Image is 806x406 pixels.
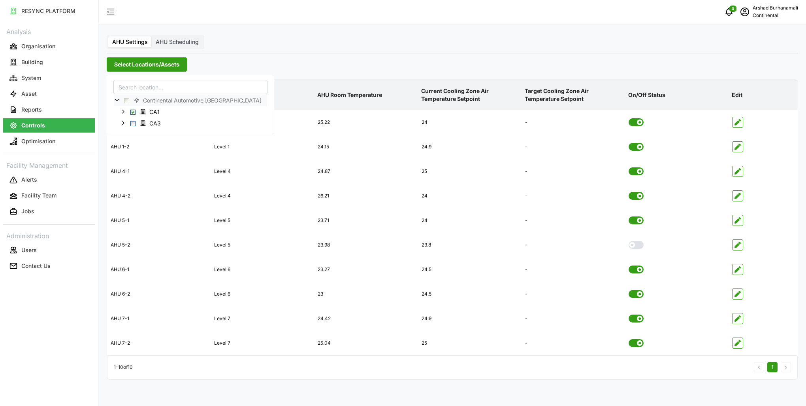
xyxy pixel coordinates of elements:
[522,260,625,279] div: -
[3,118,95,133] button: Controls
[21,207,34,215] p: Jobs
[211,235,314,255] div: Level 5
[732,6,734,11] span: 0
[418,137,521,157] div: 24.9
[3,172,95,188] a: Alerts
[314,260,417,279] div: 23.27
[211,309,314,328] div: Level 7
[114,58,179,71] span: Select Locations/Assets
[420,81,520,110] p: Current Cooling Zone Air Temperature Setpoint
[3,25,95,37] p: Analysis
[522,211,625,230] div: -
[522,309,625,328] div: -
[3,159,95,171] p: Facility Management
[21,246,37,254] p: Users
[107,309,210,328] div: AHU 7-1
[627,85,727,105] p: On/Off Status
[3,243,95,257] button: Users
[107,235,210,255] div: AHU 5-2
[130,121,136,126] span: Select CA3
[314,113,417,132] div: 25.22
[107,75,274,134] div: Select Locations/Assets
[143,97,262,104] span: Continental Automotive [GEOGRAPHIC_DATA]
[3,4,95,18] button: RESYNC PLATFORM
[21,90,37,98] p: Asset
[522,162,625,181] div: -
[3,38,95,54] a: Organisation
[21,42,55,50] p: Organisation
[314,211,417,230] div: 23.71
[107,334,210,353] div: AHU 7-2
[211,186,314,206] div: Level 4
[21,176,37,184] p: Alerts
[130,95,267,105] span: Continental Automotive Singapore
[3,55,95,69] button: Building
[753,12,798,19] p: Continental
[107,162,210,181] div: AHU 4-1
[107,137,210,157] div: AHU 1-2
[21,58,43,66] p: Building
[3,230,95,241] p: Administration
[113,80,267,94] input: Search location...
[737,4,753,20] button: schedule
[730,85,796,105] p: Edit
[418,235,521,255] div: 23.8
[314,309,417,328] div: 24.42
[149,108,160,116] span: CA1
[211,162,314,181] div: Level 4
[107,285,210,304] div: AHU 6-2
[418,334,521,353] div: 25
[211,334,314,353] div: Level 7
[418,260,521,279] div: 24.5
[418,211,521,230] div: 24
[316,85,416,105] p: AHU Room Temperature
[418,285,521,304] div: 24.5
[124,98,129,103] span: Select Continental Automotive Singapore
[137,118,166,127] span: CA3
[314,162,417,181] div: 24.87
[107,186,210,206] div: AHU 4-2
[3,87,95,101] button: Asset
[3,134,95,148] button: Optimisation
[3,71,95,85] button: System
[3,259,95,273] button: Contact Us
[3,188,95,204] a: Facility Team
[3,133,95,149] a: Optimisation
[3,205,95,219] button: Jobs
[107,260,210,279] div: AHU 6-1
[522,334,625,353] div: -
[522,113,625,132] div: -
[21,262,51,270] p: Contact Us
[21,192,56,199] p: Facility Team
[522,137,625,157] div: -
[314,186,417,206] div: 26.21
[314,137,417,157] div: 24.15
[418,186,521,206] div: 24
[3,173,95,187] button: Alerts
[3,54,95,70] a: Building
[3,39,95,53] button: Organisation
[3,102,95,117] button: Reports
[522,285,625,304] div: -
[3,242,95,258] a: Users
[21,7,75,15] p: RESYNC PLATFORM
[211,137,314,157] div: Level 1
[211,285,314,304] div: Level 6
[522,186,625,206] div: -
[112,38,148,45] span: AHU Settings
[418,162,521,181] div: 25
[3,258,95,274] a: Contact Us
[107,57,187,72] button: Select Locations/Assets
[21,137,55,145] p: Optimisation
[3,189,95,203] button: Facility Team
[211,211,314,230] div: Level 5
[21,74,41,82] p: System
[3,118,95,133] a: Controls
[211,260,314,279] div: Level 6
[522,235,625,255] div: -
[3,70,95,86] a: System
[3,3,95,19] a: RESYNC PLATFORM
[418,113,521,132] div: 24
